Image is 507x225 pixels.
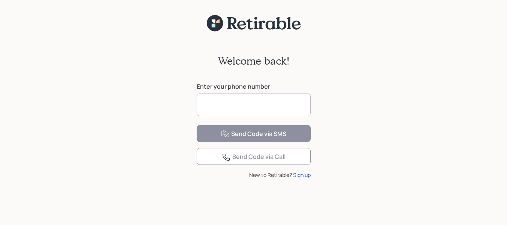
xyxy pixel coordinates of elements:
div: Sign up [293,171,311,179]
div: Send Code via Call [222,153,286,162]
button: Send Code via SMS [197,125,311,142]
div: Send Code via SMS [221,130,286,139]
label: Enter your phone number [197,82,311,91]
h2: Welcome back! [218,54,290,67]
div: New to Retirable? [197,171,311,179]
button: Send Code via Call [197,148,311,165]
